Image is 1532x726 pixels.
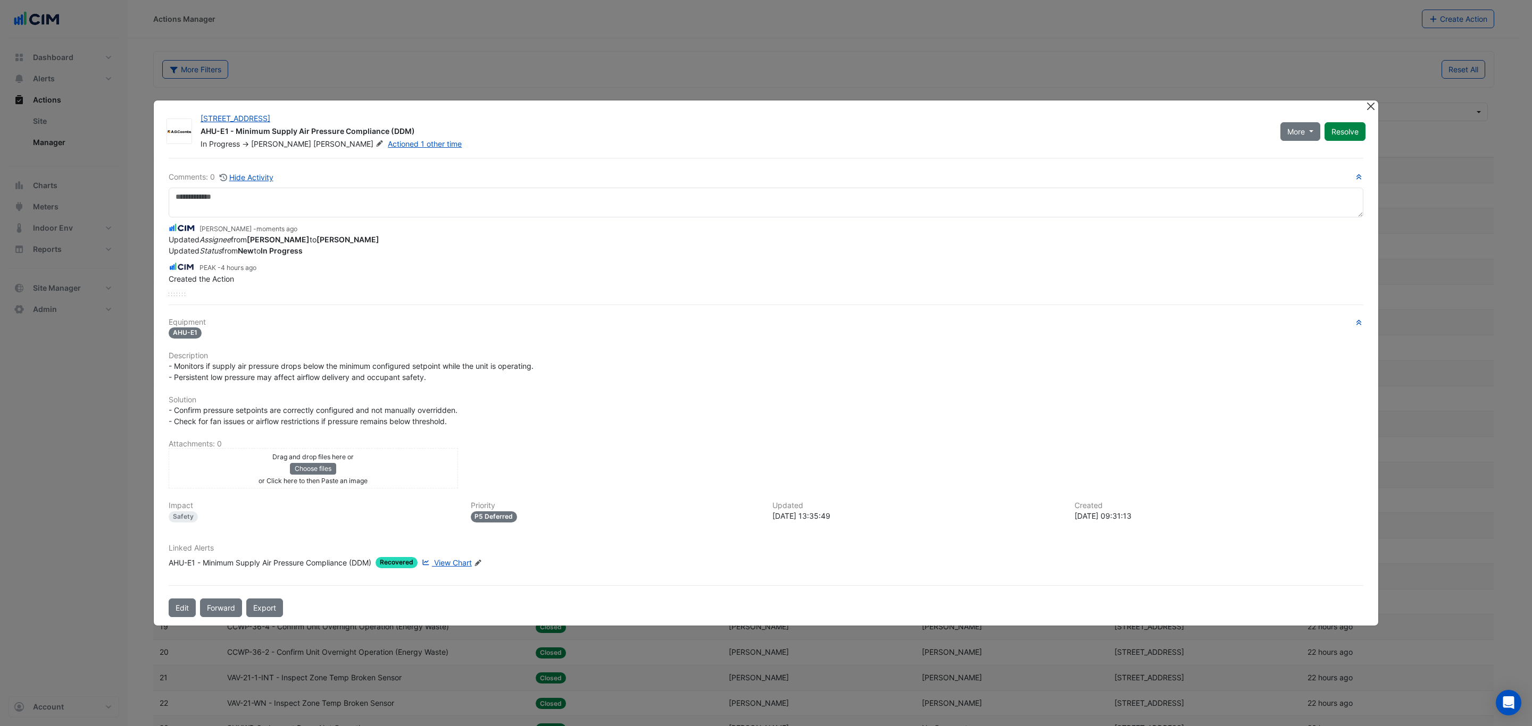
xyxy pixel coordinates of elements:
[317,235,379,244] strong: [PERSON_NAME]
[1325,122,1366,141] button: Resolve
[169,557,371,568] div: AHU-E1 - Minimum Supply Air Pressure Compliance (DDM)
[167,126,191,137] img: AG Coombs
[219,171,274,183] button: Hide Activity
[1075,501,1364,510] h6: Created
[199,263,256,273] small: PEAK -
[1075,510,1364,521] div: [DATE] 09:31:13
[238,246,254,255] strong: New
[169,406,460,426] span: - Confirm pressure setpoints are correctly configured and not manually overridden. - Check for fa...
[169,598,196,617] button: Edit
[169,544,1363,553] h6: Linked Alerts
[169,246,303,255] span: Updated from to
[169,318,1363,327] h6: Equipment
[772,510,1062,521] div: [DATE] 13:35:49
[1365,100,1376,112] button: Close
[242,139,249,148] span: ->
[1287,126,1305,137] span: More
[169,511,198,522] div: Safety
[199,235,231,244] em: Assignee
[434,558,472,567] span: View Chart
[200,598,242,617] button: Forward
[201,126,1268,139] div: AHU-E1 - Minimum Supply Air Pressure Compliance (DDM)
[772,501,1062,510] h6: Updated
[474,559,482,567] fa-icon: Edit Linked Alerts
[259,477,368,485] small: or Click here to then Paste an image
[471,511,518,522] div: P5 Deferred
[313,139,386,149] span: [PERSON_NAME]
[246,598,283,617] a: Export
[169,351,1363,360] h6: Description
[376,557,418,568] span: Recovered
[169,222,195,234] img: CIM
[169,261,195,273] img: CIM
[169,361,536,382] span: - Monitors if supply air pressure drops below the minimum configured setpoint while the unit is o...
[169,171,274,183] div: Comments: 0
[251,139,311,148] span: [PERSON_NAME]
[420,557,472,568] a: View Chart
[169,327,202,339] span: AHU-E1
[169,395,1363,404] h6: Solution
[201,114,270,123] a: [STREET_ADDRESS]
[471,501,760,510] h6: Priority
[247,235,310,244] strong: [PERSON_NAME]
[169,440,1363,449] h6: Attachments: 0
[169,501,458,510] h6: Impact
[221,264,256,272] span: 2025-09-18 09:31:13
[1496,690,1521,715] div: Open Intercom Messenger
[1280,122,1320,141] button: More
[256,225,297,233] span: 2025-09-18 13:35:49
[199,224,297,234] small: [PERSON_NAME] -
[388,139,462,148] a: Actioned 1 other time
[169,274,234,283] span: Created the Action
[201,139,240,148] span: In Progress
[199,246,222,255] em: Status
[261,246,303,255] strong: In Progress
[169,235,379,244] span: Updated from to
[272,453,354,461] small: Drag and drop files here or
[290,463,336,475] button: Choose files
